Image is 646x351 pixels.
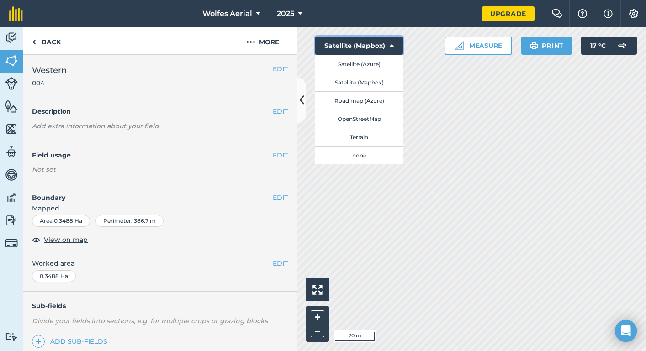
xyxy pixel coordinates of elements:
button: EDIT [273,150,288,160]
button: Satellite (Mapbox) [315,73,403,91]
img: svg+xml;base64,PHN2ZyB4bWxucz0iaHR0cDovL3d3dy53My5vcmcvMjAwMC9zdmciIHdpZHRoPSI1NiIgaGVpZ2h0PSI2MC... [5,100,18,113]
div: Perimeter : 386.7 m [95,215,164,227]
img: svg+xml;base64,PD94bWwgdmVyc2lvbj0iMS4wIiBlbmNvZGluZz0idXRmLTgiPz4KPCEtLSBHZW5lcmF0b3I6IEFkb2JlIE... [5,145,18,159]
a: Back [23,27,70,54]
span: 17 ° C [590,37,606,55]
button: More [228,27,297,54]
div: Area : 0.3488 Ha [32,215,90,227]
img: svg+xml;base64,PHN2ZyB4bWxucz0iaHR0cDovL3d3dy53My5vcmcvMjAwMC9zdmciIHdpZHRoPSIxNyIgaGVpZ2h0PSIxNy... [604,8,613,19]
span: Western [32,64,67,77]
img: Two speech bubbles overlapping with the left bubble in the forefront [551,9,562,18]
span: Wolfes Aerial [202,8,252,19]
button: EDIT [273,106,288,116]
img: svg+xml;base64,PHN2ZyB4bWxucz0iaHR0cDovL3d3dy53My5vcmcvMjAwMC9zdmciIHdpZHRoPSIyMCIgaGVpZ2h0PSIyNC... [246,37,255,47]
span: Worked area [32,258,288,268]
span: View on map [44,235,88,245]
button: none [315,146,403,164]
h4: Field usage [32,150,273,160]
button: EDIT [273,193,288,203]
img: fieldmargin Logo [9,6,23,21]
h4: Sub-fields [23,301,297,311]
img: Four arrows, one pointing top left, one top right, one bottom right and the last bottom left [312,285,323,295]
button: 17 °C [581,37,637,55]
img: svg+xml;base64,PHN2ZyB4bWxucz0iaHR0cDovL3d3dy53My5vcmcvMjAwMC9zdmciIHdpZHRoPSIxOCIgaGVpZ2h0PSIyNC... [32,234,40,245]
img: svg+xml;base64,PHN2ZyB4bWxucz0iaHR0cDovL3d3dy53My5vcmcvMjAwMC9zdmciIHdpZHRoPSIxNCIgaGVpZ2h0PSIyNC... [35,336,42,347]
button: Measure [445,37,512,55]
button: Satellite (Mapbox) [315,37,403,55]
h4: Boundary [23,183,273,203]
span: 2025 [277,8,294,19]
img: svg+xml;base64,PD94bWwgdmVyc2lvbj0iMS4wIiBlbmNvZGluZz0idXRmLTgiPz4KPCEtLSBHZW5lcmF0b3I6IEFkb2JlIE... [5,214,18,227]
button: EDIT [273,258,288,268]
h4: Description [32,106,288,116]
button: Road map (Azure) [315,91,403,110]
img: svg+xml;base64,PHN2ZyB4bWxucz0iaHR0cDovL3d3dy53My5vcmcvMjAwMC9zdmciIHdpZHRoPSI1NiIgaGVpZ2h0PSI2MC... [5,54,18,68]
button: OpenStreetMap [315,110,403,128]
img: Ruler icon [455,41,464,50]
button: Print [521,37,572,55]
div: 0.3488 Ha [32,270,76,282]
div: Open Intercom Messenger [615,320,637,342]
img: A question mark icon [577,9,588,18]
button: EDIT [273,64,288,74]
img: svg+xml;base64,PD94bWwgdmVyc2lvbj0iMS4wIiBlbmNvZGluZz0idXRmLTgiPz4KPCEtLSBHZW5lcmF0b3I6IEFkb2JlIE... [5,31,18,45]
img: svg+xml;base64,PD94bWwgdmVyc2lvbj0iMS4wIiBlbmNvZGluZz0idXRmLTgiPz4KPCEtLSBHZW5lcmF0b3I6IEFkb2JlIE... [5,77,18,90]
img: svg+xml;base64,PHN2ZyB4bWxucz0iaHR0cDovL3d3dy53My5vcmcvMjAwMC9zdmciIHdpZHRoPSI1NiIgaGVpZ2h0PSI2MC... [5,122,18,136]
img: svg+xml;base64,PHN2ZyB4bWxucz0iaHR0cDovL3d3dy53My5vcmcvMjAwMC9zdmciIHdpZHRoPSI5IiBoZWlnaHQ9IjI0Ii... [32,37,36,47]
img: A cog icon [628,9,639,18]
img: svg+xml;base64,PD94bWwgdmVyc2lvbj0iMS4wIiBlbmNvZGluZz0idXRmLTgiPz4KPCEtLSBHZW5lcmF0b3I6IEFkb2JlIE... [5,191,18,204]
img: svg+xml;base64,PD94bWwgdmVyc2lvbj0iMS4wIiBlbmNvZGluZz0idXRmLTgiPz4KPCEtLSBHZW5lcmF0b3I6IEFkb2JlIE... [5,332,18,341]
span: Mapped [23,203,297,213]
button: – [311,324,324,337]
a: Add sub-fields [32,335,111,348]
div: Not set [32,165,288,174]
img: svg+xml;base64,PHN2ZyB4bWxucz0iaHR0cDovL3d3dy53My5vcmcvMjAwMC9zdmciIHdpZHRoPSIxOSIgaGVpZ2h0PSIyNC... [530,40,538,51]
img: svg+xml;base64,PD94bWwgdmVyc2lvbj0iMS4wIiBlbmNvZGluZz0idXRmLTgiPz4KPCEtLSBHZW5lcmF0b3I6IEFkb2JlIE... [5,237,18,250]
em: Divide your fields into sections, e.g. for multiple crops or grazing blocks [32,317,268,325]
img: svg+xml;base64,PD94bWwgdmVyc2lvbj0iMS4wIiBlbmNvZGluZz0idXRmLTgiPz4KPCEtLSBHZW5lcmF0b3I6IEFkb2JlIE... [613,37,631,55]
img: svg+xml;base64,PD94bWwgdmVyc2lvbj0iMS4wIiBlbmNvZGluZz0idXRmLTgiPz4KPCEtLSBHZW5lcmF0b3I6IEFkb2JlIE... [5,168,18,182]
button: Satellite (Azure) [315,55,403,73]
em: Add extra information about your field [32,122,159,130]
button: Terrain [315,128,403,146]
span: 004 [32,79,67,88]
button: View on map [32,234,88,245]
button: + [311,310,324,324]
a: Upgrade [482,6,535,21]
